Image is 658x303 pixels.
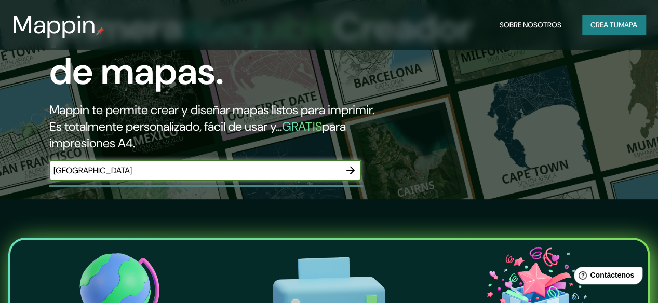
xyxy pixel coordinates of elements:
[619,20,637,30] font: mapa
[49,118,282,134] font: Es totalmente personalizado, fácil de usar y...
[590,20,619,30] font: Crea tu
[12,8,96,41] font: Mappin
[49,118,345,151] font: para impresiones A4.
[500,20,561,30] font: Sobre nosotros
[282,118,321,134] font: GRATIS
[49,102,374,118] font: Mappin te permite crear y diseñar mapas listos para imprimir.
[582,15,646,35] button: Crea tumapa
[49,164,340,176] input: Elige tu lugar favorito
[96,27,104,35] img: pin de mapeo
[495,15,566,35] button: Sobre nosotros
[566,263,647,292] iframe: Lanzador de widgets de ayuda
